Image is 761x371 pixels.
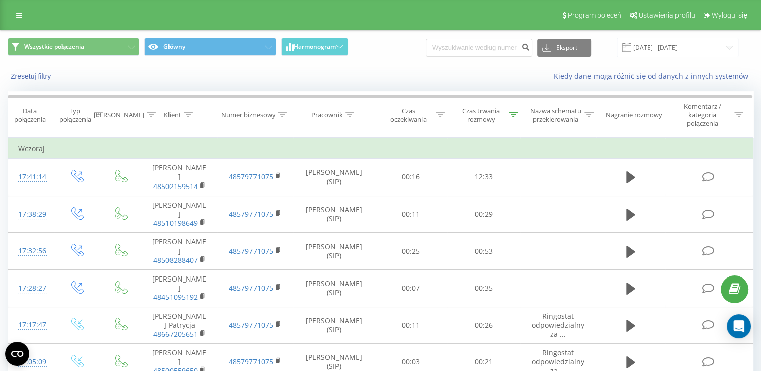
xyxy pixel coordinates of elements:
td: [PERSON_NAME] (SIP) [293,196,375,233]
button: Wszystkie połączenia [8,38,139,56]
font: 17:05:09 [18,357,46,366]
font: 17:38:29 [18,209,46,219]
a: 48579771075 [229,357,273,366]
td: 00:16 [375,159,448,196]
font: [PERSON_NAME] [152,200,206,219]
a: 48502159514 [153,181,198,191]
td: 00:11 [375,307,448,344]
td: [PERSON_NAME] (SIP) [293,233,375,270]
td: [PERSON_NAME] (SIP) [293,159,375,196]
td: 00:07 [375,269,448,307]
span: Ringostat odpowiedzialny za ... [532,311,584,339]
div: Pracownik [311,111,343,119]
a: 48579771075 [229,209,273,219]
div: Komentarz / kategoria połączenia [673,102,732,128]
font: [PERSON_NAME] [152,348,206,366]
div: Nagranie rozmowy [606,111,662,119]
td: [PERSON_NAME] (SIP) [293,307,375,344]
div: Nazwa schematu przekierowania [529,107,582,124]
a: Kiedy dane mogą różnić się od danych z innych systemów [553,71,753,81]
a: 48510198649 [153,218,198,228]
div: Typ połączenia [59,107,91,124]
td: 00:25 [375,233,448,270]
div: [PERSON_NAME] [94,111,144,119]
td: 00:29 [447,196,520,233]
font: 17:17:47 [18,320,46,329]
font: 17:28:27 [18,283,46,293]
td: 00:53 [447,233,520,270]
span: Harmonogram [294,43,336,50]
font: [PERSON_NAME] [152,274,206,293]
span: Wyloguj się [712,11,747,19]
button: Otwórz widżet CMP [5,342,29,366]
input: Wyszukiwanie według numeru [426,39,532,57]
font: Eksport [556,44,577,51]
td: 12:33 [447,159,520,196]
div: Klient [164,111,181,119]
font: [PERSON_NAME] Patrycja [152,311,206,330]
a: 48579771075 [229,320,273,330]
font: 17:41:14 [18,172,46,181]
div: Czas oczekiwania [384,107,434,124]
font: 17:32:56 [18,246,46,255]
td: 00:11 [375,196,448,233]
button: Zresetuj filtry [8,72,56,81]
font: Główny [163,43,185,51]
a: 48508288407 [153,255,198,265]
div: Numer biznesowy [221,111,275,119]
a: 48451095192 [153,292,198,302]
div: Data połączenia [8,107,52,124]
td: [PERSON_NAME] (SIP) [293,269,375,307]
font: [PERSON_NAME] [152,237,206,255]
a: 48579771075 [229,246,273,256]
td: 00:35 [447,269,520,307]
div: Czas trwania rozmowy [456,107,506,124]
font: [PERSON_NAME] [152,163,206,181]
button: Główny [144,38,276,56]
span: Program poleceń [568,11,621,19]
span: Ustawienia profilu [639,11,695,19]
span: Wszystkie połączenia [24,43,84,51]
td: Wczoraj [8,139,753,159]
a: 48667205651 [153,329,198,339]
div: Otwórz komunikator Intercom Messenger [727,314,751,338]
td: 00:26 [447,307,520,344]
a: 48579771075 [229,172,273,181]
button: Harmonogram [281,38,348,56]
a: 48579771075 [229,283,273,293]
button: Eksport [537,39,591,57]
